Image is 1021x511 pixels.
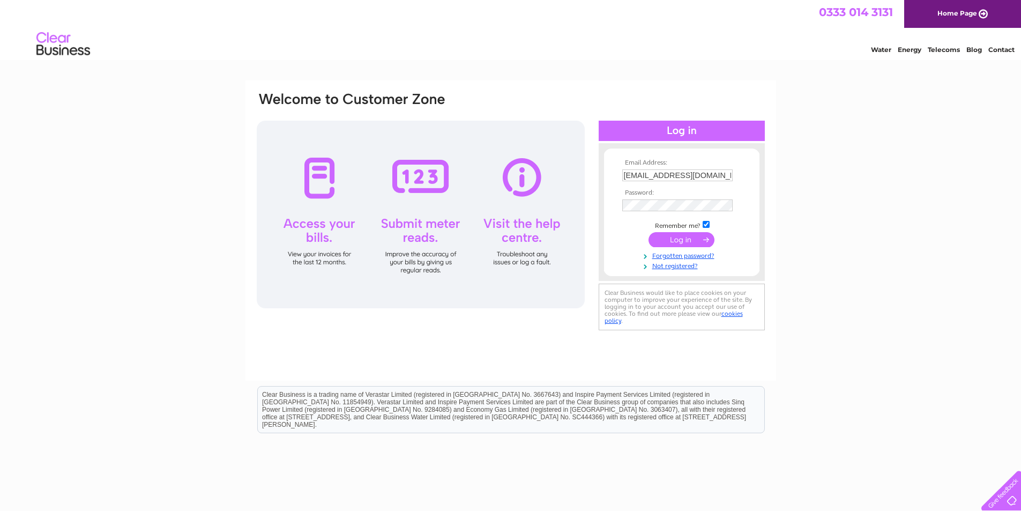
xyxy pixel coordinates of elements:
[622,250,744,260] a: Forgotten password?
[620,219,744,230] td: Remember me?
[622,260,744,270] a: Not registered?
[599,284,765,330] div: Clear Business would like to place cookies on your computer to improve your experience of the sit...
[605,310,743,324] a: cookies policy
[819,5,893,19] a: 0333 014 3131
[36,28,91,61] img: logo.png
[928,46,960,54] a: Telecoms
[620,159,744,167] th: Email Address:
[966,46,982,54] a: Blog
[620,189,744,197] th: Password:
[898,46,921,54] a: Energy
[649,232,714,247] input: Submit
[988,46,1015,54] a: Contact
[258,6,764,52] div: Clear Business is a trading name of Verastar Limited (registered in [GEOGRAPHIC_DATA] No. 3667643...
[871,46,891,54] a: Water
